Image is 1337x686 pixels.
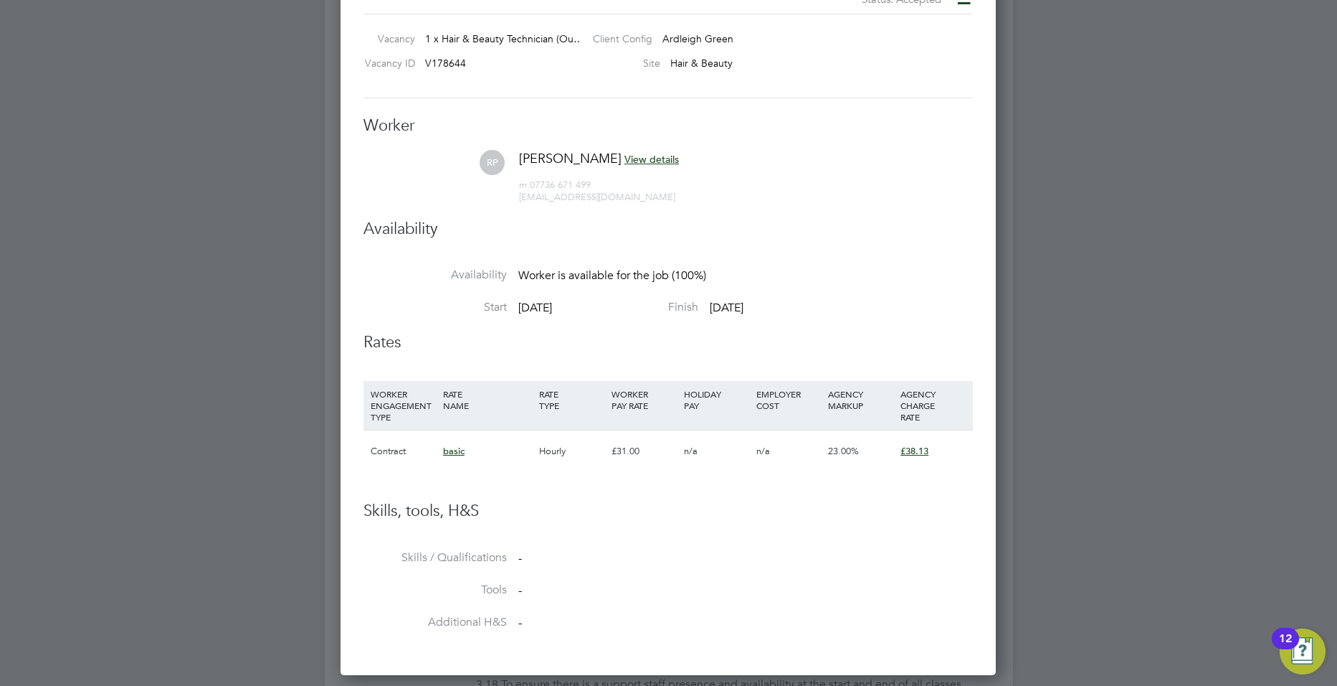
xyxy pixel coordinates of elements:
h3: Skills, tools, H&S [363,501,973,522]
span: - [518,583,522,598]
span: n/a [684,445,698,457]
span: [DATE] [518,301,552,315]
label: Tools [363,583,507,598]
div: RATE NAME [439,381,536,418]
span: - [518,616,522,630]
span: m: [519,179,530,191]
div: RATE TYPE [536,381,608,418]
label: Vacancy [358,32,415,45]
label: Availability [363,268,507,283]
span: View details [624,153,679,166]
span: [PERSON_NAME] [519,150,622,166]
label: Client Config [581,32,652,45]
span: 07736 671 499 [519,179,591,191]
span: £38.13 [900,445,928,457]
div: WORKER ENGAGEMENT TYPE [367,381,439,430]
button: Open Resource Center, 12 new notifications [1280,629,1326,675]
span: RP [480,150,505,175]
span: V178644 [425,57,466,70]
h3: Rates [363,332,973,353]
label: Additional H&S [363,615,507,630]
div: AGENCY CHARGE RATE [897,381,969,430]
label: Site [581,57,660,70]
div: WORKER PAY RATE [608,381,680,418]
div: EMPLOYER COST [753,381,825,418]
h3: Availability [363,219,973,240]
label: Start [363,300,507,315]
div: Contract [367,431,439,472]
span: n/a [756,445,770,457]
span: [DATE] [710,301,743,315]
div: £31.00 [608,431,680,472]
label: Skills / Qualifications [363,550,507,565]
span: Worker is available for the job (100%) [518,268,706,283]
h3: Worker [363,116,973,136]
span: basic [443,445,465,457]
span: 23.00% [828,445,859,457]
span: Ardleigh Green [662,32,733,45]
label: Finish [555,300,698,315]
span: [EMAIL_ADDRESS][DOMAIN_NAME] [519,191,675,203]
span: - [518,551,522,565]
span: Hair & Beauty [670,57,733,70]
div: HOLIDAY PAY [680,381,753,418]
div: AGENCY MARKUP [824,381,897,418]
label: Vacancy ID [358,57,415,70]
div: 12 [1279,639,1292,657]
div: Hourly [536,431,608,472]
span: 1 x Hair & Beauty Technician (Ou… [425,32,584,45]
